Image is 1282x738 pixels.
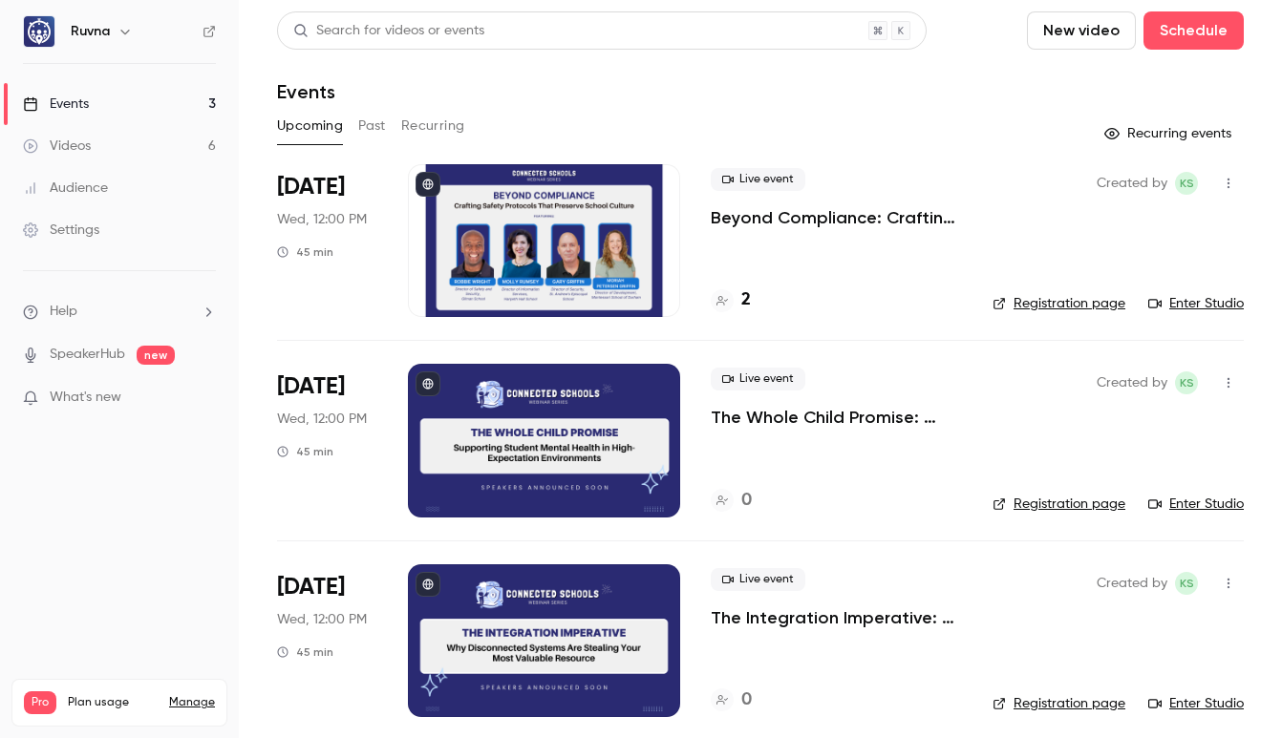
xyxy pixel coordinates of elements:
span: KS [1180,172,1194,195]
a: Enter Studio [1148,694,1244,713]
a: Registration page [993,694,1125,713]
button: Upcoming [277,111,343,141]
iframe: Noticeable Trigger [193,390,216,407]
button: Recurring events [1096,118,1244,149]
span: Pro [24,691,56,714]
div: Nov 19 Wed, 1:00 PM (America/New York) [277,564,377,717]
a: Manage [169,695,215,710]
span: KS [1180,572,1194,595]
div: Settings [23,221,99,240]
a: Registration page [993,294,1125,313]
button: Recurring [401,111,465,141]
span: Wed, 12:00 PM [277,210,367,229]
span: Kyra Sandness [1175,572,1198,595]
a: Enter Studio [1148,294,1244,313]
button: New video [1027,11,1136,50]
span: [DATE] [277,172,345,202]
button: Past [358,111,386,141]
span: Created by [1097,371,1167,394]
span: Kyra Sandness [1175,172,1198,195]
span: Created by [1097,572,1167,595]
h4: 0 [741,687,752,713]
div: Audience [23,179,108,198]
span: [DATE] [277,572,345,602]
a: 0 [711,488,752,514]
li: help-dropdown-opener [23,302,216,322]
span: Live event [711,568,805,591]
span: What's new [50,388,121,408]
span: KS [1180,371,1194,394]
img: Ruvna [24,16,54,47]
div: Sep 24 Wed, 1:00 PM (America/New York) [277,164,377,317]
span: Kyra Sandness [1175,371,1198,394]
span: Help [50,302,77,322]
span: new [137,346,175,365]
div: Search for videos or events [293,21,484,41]
span: Wed, 12:00 PM [277,410,367,429]
div: 45 min [277,644,333,660]
a: The Whole Child Promise: Supporting Student Mental Health in High-Expectation Environments [711,406,962,429]
span: Live event [711,168,805,191]
span: [DATE] [277,371,345,402]
div: Videos [23,137,91,156]
h4: 2 [741,287,751,313]
h6: Ruvna [71,22,110,41]
span: Live event [711,368,805,390]
a: Registration page [993,495,1125,514]
span: Wed, 12:00 PM [277,610,367,629]
button: Schedule [1143,11,1244,50]
div: Events [23,95,89,114]
div: 45 min [277,444,333,459]
a: 2 [711,287,751,313]
h4: 0 [741,488,752,514]
div: 45 min [277,244,333,260]
span: Plan usage [68,695,158,710]
a: Beyond Compliance: Crafting Safety Protocols That Preserve School Culture [711,206,962,229]
a: SpeakerHub [50,345,125,365]
div: Oct 22 Wed, 1:00 PM (America/New York) [277,364,377,517]
a: The Integration Imperative: Why Disconnected Systems Are Stealing Your Most Valuable Resource [711,606,962,629]
a: Enter Studio [1148,495,1244,514]
h1: Events [277,80,335,103]
a: 0 [711,687,752,713]
span: Created by [1097,172,1167,195]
